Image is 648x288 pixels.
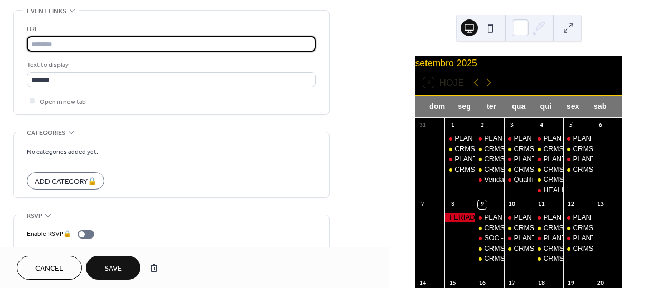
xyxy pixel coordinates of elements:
div: PLANTÃO suporte [573,233,631,243]
div: PLANTÃO suporte [534,134,563,143]
div: PLANTÃO suporte [544,134,601,143]
div: 2 [478,121,487,130]
div: PLANTÃO suporte [544,213,601,222]
div: PLANTÃO suporte [534,213,563,222]
div: PLANTÃO suporte [563,213,593,222]
div: 20 [596,279,605,288]
div: 11 [537,200,546,209]
div: dom [423,96,451,117]
div: PLANTÃO suporte [454,134,512,143]
div: PLANTÃO suporte [504,213,534,222]
div: CRMSST - PLANTÃO CRM [475,254,504,263]
div: CRMSST - PLANTÃO CRM [544,223,629,233]
div: CRMSST - PLANTÃO CRM [504,244,534,253]
div: 7 [419,200,428,209]
div: URL [27,24,314,35]
div: 16 [478,279,487,288]
div: ter [478,96,505,117]
div: PLANTÃO suporte [534,154,563,164]
div: 8 [448,200,457,209]
div: PLANTÃO suporte [484,134,541,143]
div: Qualificação das empresas em SST - dr Ricardo Pacheco [504,175,534,184]
span: Save [104,263,122,274]
div: 14 [419,279,428,288]
div: 15 [448,279,457,288]
div: CRMSST - PLANTÃO CRM [475,223,504,233]
div: 12 [566,200,575,209]
div: CRMSST - PLANTÃO CRM [534,175,563,184]
div: CRMSST - TIPOS DE USUÁRIOS [534,244,563,253]
div: CRMSST - Como fazer uma proposta [475,154,504,164]
div: CRMSST - PLANTÃO CRM [484,144,569,154]
div: CRMSST - PLANTÃO CRM [504,165,534,174]
div: CRMSST - PLANTÃO CRM [563,244,593,253]
div: 6 [596,121,605,130]
div: HEALI - Tecnologia para avaliação dos Riscos Psicossociais [534,185,563,195]
div: 18 [537,279,546,288]
div: CRMSST - PLANTÃO CRM [563,144,593,154]
div: CRMSST - PLANTÃO CRM [444,144,474,154]
div: CRMSST - PLANTÃO CRM [534,254,563,263]
div: 13 [596,200,605,209]
div: sab [586,96,614,117]
div: PLANTÃO suporte [573,134,631,143]
div: CRMSST - PLANTÃO CRM [475,165,504,174]
div: CRMSST - PLANTÃO CRM [563,223,593,233]
div: CRMSST - PLANTÃO CRM [534,144,563,154]
div: PLANTÃO suporte [563,233,593,243]
div: CRMSST - PLANTÃO CRM [454,165,540,174]
div: SOC - aplicação de exames [484,233,570,243]
div: setembro 2025 [415,56,622,70]
div: CRMSST - PLANTÃO CRM [504,144,534,154]
div: PLANTÃO suporte [514,233,571,243]
div: PLANTÃO suporte [563,154,593,164]
span: Cancel [35,263,63,274]
div: CRMSST - PLANTÃO CRM [514,244,599,253]
div: PLANTÃO suporte [514,154,571,164]
div: CRMSST - PLANTÃO CRM [484,165,569,174]
div: CRMSST - PLANTÃO CRM [454,144,540,154]
div: FERIADO [444,213,474,222]
div: Vendas - [PERSON_NAME] [484,175,570,184]
div: PLANTÃO suporte [544,233,601,243]
div: CRMSST - PLANTÃO CRM [544,175,629,184]
div: PLANTÃO suporte [444,134,474,143]
div: PLANTÃO suporte [444,154,474,164]
div: 17 [507,279,516,288]
div: 10 [507,200,516,209]
div: CRMSST - PLANTÃO CRM [475,144,504,154]
div: PLANTÃO suporte [454,154,512,164]
div: CRMSST - CRIAÇÃO DE PACOTES [484,244,597,253]
div: CRMSST - PLANTÃO CRM [544,254,629,263]
div: CRMSST - PLANTÃO CRM [514,144,599,154]
div: Text to display [27,59,314,71]
button: Save [86,256,140,280]
div: SOC - aplicação de exames [475,233,504,243]
div: CRMSST - PLANTÃO CRM [504,223,534,233]
div: 5 [566,121,575,130]
div: CRMSST - PLANTÃO CRM [484,223,569,233]
div: 3 [507,121,516,130]
button: Cancel [17,256,82,280]
div: 1 [448,121,457,130]
span: Event links [27,6,66,17]
div: PLANTÃO suporte [475,134,504,143]
span: Open in new tab [40,96,86,107]
div: PLANTÃO suporte [484,213,541,222]
div: 4 [537,121,546,130]
div: 19 [566,279,575,288]
div: CRMSST - PLANTÃO CRM [514,223,599,233]
div: CRMSST - PLANTÃO CRM [534,223,563,233]
div: PLANTÃO suporte [504,233,534,243]
span: No categories added yet. [27,146,98,157]
div: CRMSST - Entendendo o Funil de Vendas [534,165,563,174]
div: CRMSST - Como fazer uma proposta [484,154,600,164]
div: qui [532,96,559,117]
div: PLANTÃO suporte [475,213,504,222]
div: PLANTÃO suporte [514,213,571,222]
div: CRMSST - PLANTÃO CRM [514,165,599,174]
div: PLANTÃO suporte [534,233,563,243]
div: CRMSST - PLANTÃO CRM [484,254,569,263]
div: PLANTÃO suporte [544,154,601,164]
